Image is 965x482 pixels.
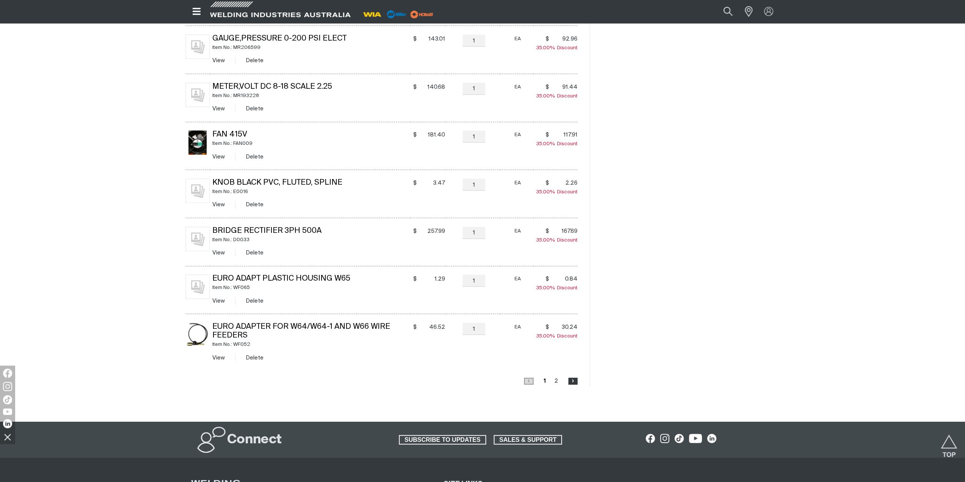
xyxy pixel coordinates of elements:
div: Item No.: MR193228 [212,91,410,100]
span: 167.69 [551,228,577,235]
div: EA [503,275,533,283]
span: $ [545,131,549,139]
span: 2.26 [551,179,577,187]
img: miller [408,9,436,20]
div: Item No.: MR206599 [212,43,410,52]
span: 0.84 [551,275,577,283]
div: EA [503,323,533,331]
a: 2 [552,376,560,386]
span: 35.00% [536,141,557,146]
a: Bridge Rectifier 3PH 500A [212,227,322,235]
div: EA [503,179,533,187]
span: 117.91 [551,131,577,139]
span: 181.40 [419,131,445,139]
img: No image for this product [185,275,210,299]
div: Item No.: FAN009 [212,139,410,148]
button: Delete Gauge,Pressure 0-200 Psi Elect [246,56,264,65]
span: $ [413,83,416,91]
button: Search products [715,3,741,20]
span: 35.00% [536,46,557,50]
a: Knob Black PVC, Fluted, SPLine [212,179,342,187]
div: EA [503,35,533,43]
span: Discount [536,286,577,290]
div: Item No.: D0033 [212,236,410,244]
nav: Pagination [524,376,577,386]
span: $ [545,228,549,235]
a: Euro Adapter for W64/W64-1 and W66 Wire Feeders [212,323,390,339]
img: Facebook [3,369,12,378]
span: 1.29 [419,275,445,283]
span: 35.00% [536,334,557,339]
span: SALES & SUPPORT [494,435,562,445]
div: Item No.: WF052 [212,340,410,349]
button: Delete Bridge Rectifier 3PH 500A [246,248,264,257]
img: YouTube [3,408,12,415]
div: EA [503,227,533,236]
span: SUBSCRIBE TO UPDATES [400,435,485,445]
span: › [569,377,577,384]
div: Item No.: WF065 [212,283,410,292]
span: 143.01 [419,35,445,43]
h2: Connect [227,432,282,448]
span: $ [413,228,416,235]
span: Discount [536,141,577,146]
img: Euro Adapter for W64/W64-1 and W66 Wire Feeders [185,323,209,347]
a: View Euro Adapt Plastic Housing W65 [212,298,225,304]
span: 35.00% [536,286,557,290]
a: SALES & SUPPORT [494,435,562,445]
span: $ [545,323,549,331]
img: Instagram [3,382,12,391]
img: TikTok [3,395,12,404]
img: Fan 415V [188,130,207,155]
img: No image for this product [185,83,210,107]
a: View Gauge,Pressure 0-200 Psi Elect [212,58,225,63]
a: View Bridge Rectifier 3PH 500A [212,250,225,256]
span: $ [413,35,416,43]
span: $ [413,179,416,187]
span: Discount [536,238,577,243]
span: $ [413,323,416,331]
div: Item No.: E0016 [212,187,410,196]
a: Euro Adapt Plastic Housing W65 [212,275,350,283]
a: Fan 415V [212,131,247,138]
a: Meter,Volt DC 8-18 Scale 2.25 [212,83,332,91]
span: Discount [536,46,577,50]
button: Delete Meter,Volt DC 8-18 Scale 2.25 [246,104,264,113]
a: Gauge,Pressure 0-200 Psi Elect [212,35,347,42]
img: No image for this product [185,179,210,203]
span: 257.99 [419,228,445,235]
span: 35.00% [536,190,557,195]
span: 46.52 [419,323,445,331]
span: 3.47 [419,179,445,187]
img: No image for this product [185,227,210,251]
a: View Knob Black PVC, Fluted, SPLine [212,202,225,207]
span: Discount [536,190,577,195]
span: $ [545,83,549,91]
button: Delete Euro Adapt Plastic Housing W65 [246,297,264,305]
span: 92.96 [551,35,577,43]
span: 35.00% [536,238,557,243]
a: View Euro Adapter for W64/W64-1 and W66 Wire Feeders [212,355,225,361]
span: Discount [536,94,577,99]
input: Product name or item number... [705,3,741,20]
div: EA [503,83,533,91]
button: Scroll to top [940,435,957,452]
span: $ [413,275,416,283]
img: No image for this product [185,35,210,59]
img: hide socials [1,430,14,443]
span: 30.24 [551,323,577,331]
span: $ [545,275,549,283]
span: Discount [536,334,577,339]
span: $ [545,35,549,43]
span: $ [413,131,416,139]
a: View Fan 415V [212,154,225,160]
button: Delete Fan 415V [246,152,264,161]
button: Delete Euro Adapter for W64/W64-1 and W66 Wire Feeders [246,353,264,362]
span: 91.44 [551,83,577,91]
a: miller [408,11,436,17]
img: LinkedIn [3,419,12,428]
span: $ [545,179,549,187]
button: Delete Knob Black PVC, Fluted, SPLine [246,200,264,209]
div: EA [503,130,533,139]
span: 140.68 [419,83,445,91]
